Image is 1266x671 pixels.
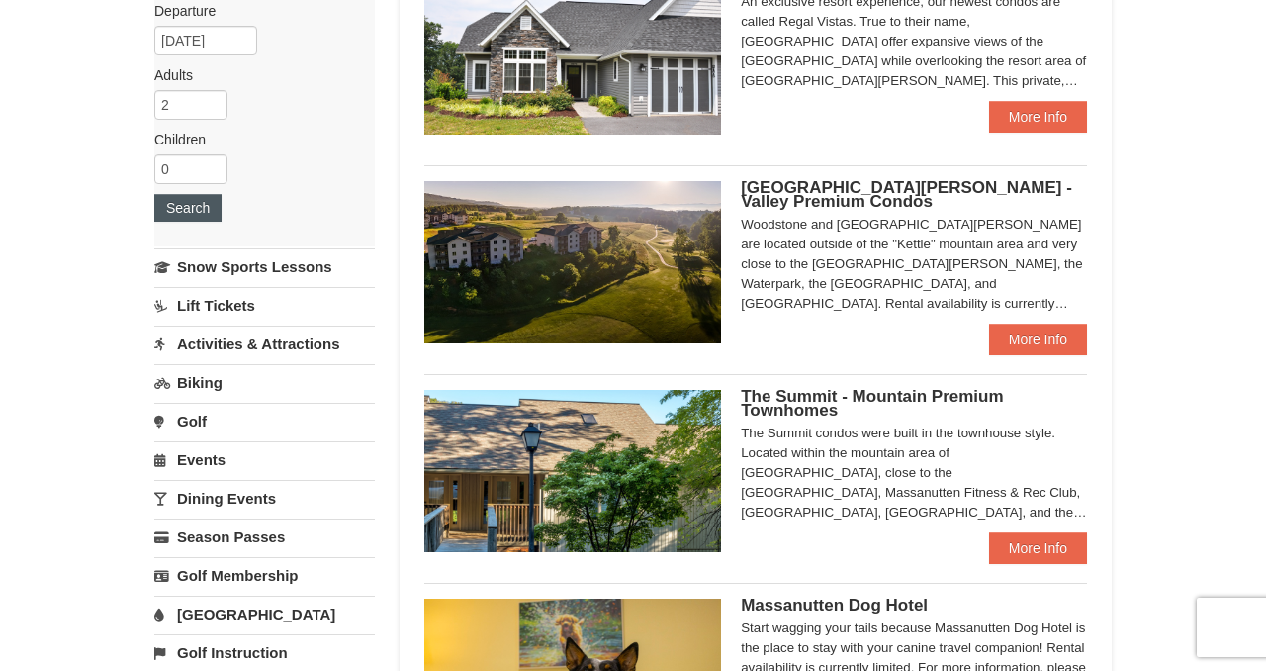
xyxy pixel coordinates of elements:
a: More Info [989,101,1087,133]
span: The Summit - Mountain Premium Townhomes [741,387,1003,420]
span: Massanutten Dog Hotel [741,596,928,615]
a: Biking [154,364,375,401]
a: Dining Events [154,480,375,517]
a: Snow Sports Lessons [154,248,375,285]
img: 19219034-1-0eee7e00.jpg [424,390,721,552]
a: Season Passes [154,519,375,555]
a: Golf [154,403,375,439]
a: Golf Membership [154,557,375,594]
div: The Summit condos were built in the townhouse style. Located within the mountain area of [GEOGRAP... [741,424,1087,523]
a: [GEOGRAPHIC_DATA] [154,596,375,632]
img: 19219041-4-ec11c166.jpg [424,181,721,343]
label: Departure [154,1,360,21]
a: Golf Instruction [154,634,375,671]
label: Adults [154,65,360,85]
span: [GEOGRAPHIC_DATA][PERSON_NAME] - Valley Premium Condos [741,178,1072,211]
a: Events [154,441,375,478]
label: Children [154,130,360,149]
a: More Info [989,532,1087,564]
div: Woodstone and [GEOGRAPHIC_DATA][PERSON_NAME] are located outside of the "Kettle" mountain area an... [741,215,1087,314]
button: Search [154,194,222,222]
a: More Info [989,324,1087,355]
a: Activities & Attractions [154,326,375,362]
a: Lift Tickets [154,287,375,324]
